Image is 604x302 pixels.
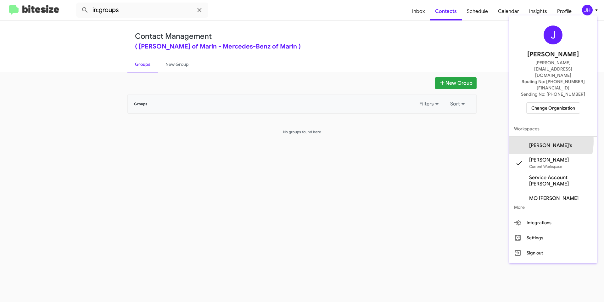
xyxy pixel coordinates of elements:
span: [PERSON_NAME] [529,157,569,163]
span: Workspaces [509,121,597,136]
button: Integrations [509,215,597,230]
span: More [509,200,597,215]
span: Service Account [PERSON_NAME] [529,174,592,187]
span: [PERSON_NAME] [527,49,579,60]
span: Current Workspace [529,164,562,169]
span: MO [PERSON_NAME] [529,195,579,202]
span: [PERSON_NAME]'s [529,142,572,149]
button: Sign out [509,245,597,260]
div: J [544,26,562,44]
span: Routing No: [PHONE_NUMBER][FINANCIAL_ID] [517,78,590,91]
button: Change Organization [526,102,580,114]
button: Settings [509,230,597,245]
span: Sending No: [PHONE_NUMBER] [521,91,585,97]
span: Change Organization [531,103,575,113]
span: [PERSON_NAME][EMAIL_ADDRESS][DOMAIN_NAME] [517,60,590,78]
